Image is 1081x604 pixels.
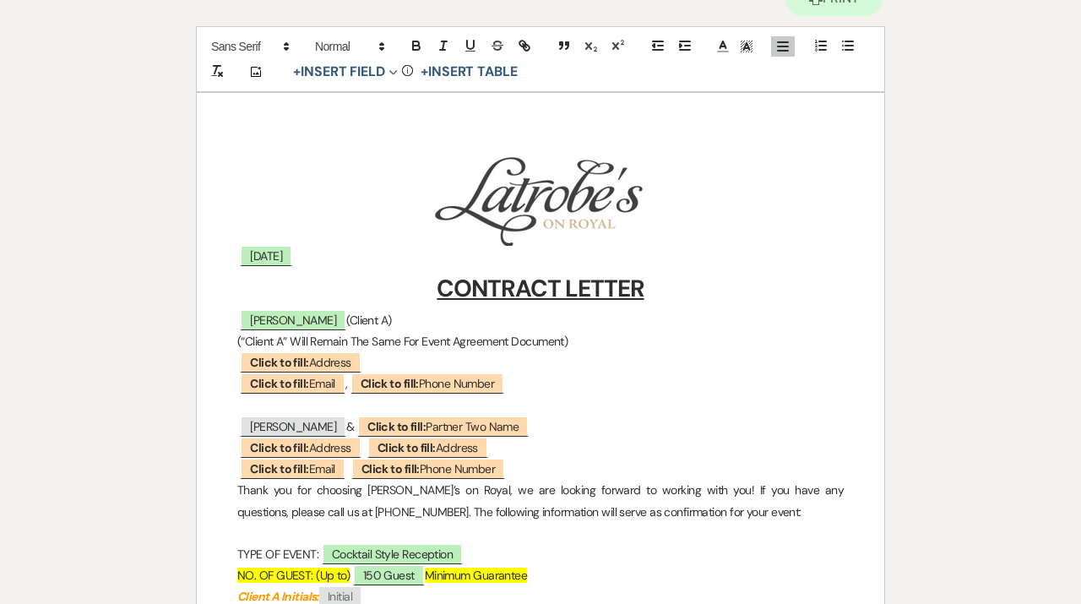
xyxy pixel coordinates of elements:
span: Text Background Color [735,36,758,57]
b: Click to fill: [250,355,308,370]
span: Header Formats [307,36,390,57]
p: & [237,416,844,438]
span: Email [240,458,345,479]
p: TYPE OF EVENT: [237,544,844,565]
b: Click to fill: [250,461,308,476]
span: Address [240,351,361,373]
span: Phone Number [350,373,504,394]
b: Click to fill: [378,440,436,455]
img: Screen Shot 2023-06-15 at 8.24.48 AM.png [428,150,650,246]
button: +Insert Table [415,62,524,82]
span: Alignment [771,36,795,57]
span: 150 Guest [353,564,425,585]
span: Email [240,373,345,394]
span: Address [240,437,361,458]
span: [PERSON_NAME] [240,309,346,330]
span: + [421,65,428,79]
em: Client A Initials: [237,589,319,604]
p: (“Client A” Will Remain The Same For Event Agreement Document) [237,331,844,352]
button: Insert Field [287,62,404,82]
span: Cocktail Style Reception [322,543,464,564]
span: Minimum Guarantee [425,568,527,583]
b: Click to fill: [361,376,419,391]
span: Phone Number [351,458,505,479]
p: , [237,373,844,395]
span: Address [367,437,488,458]
span: [DATE] [240,245,292,266]
span: Text Color [711,36,735,57]
span: [PERSON_NAME] [240,416,346,437]
span: Partner Two Name [357,416,529,437]
b: Click to fill: [361,461,420,476]
p: Thank you for choosing [PERSON_NAME]’s on Royal, we are looking forward to working with you! If y... [237,480,844,522]
u: CONTRACT LETTER [437,273,644,304]
p: (Client A) [237,310,844,331]
span: NO. OF GUEST: (Up to) [237,568,350,583]
b: Click to fill: [250,376,308,391]
b: Click to fill: [367,419,426,434]
b: Click to fill: [250,440,308,455]
span: + [293,65,301,79]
